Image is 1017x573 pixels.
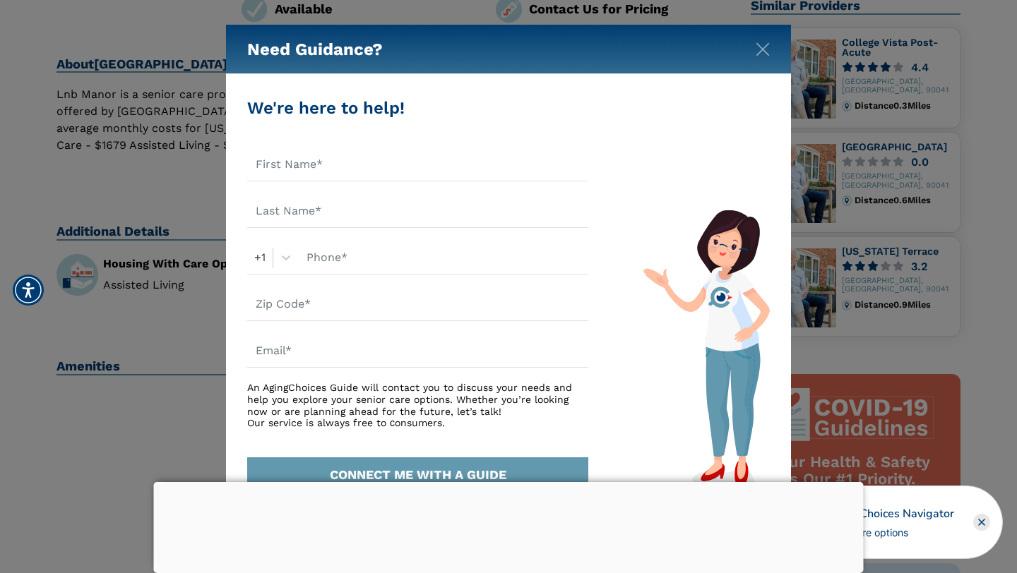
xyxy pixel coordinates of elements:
input: Zip Code* [247,289,588,321]
iframe: Advertisement [154,482,864,569]
img: match-guide-form.svg [643,210,770,492]
h5: Need Guidance? [247,25,383,74]
div: Close [973,514,990,531]
div: An AgingChoices Guide will contact you to discuss your needs and help you explore your senior car... [247,382,588,429]
button: CONNECT ME WITH A GUIDE [247,457,588,492]
div: AgingChoices Navigator [828,505,954,522]
div: We're here to help! [247,95,588,121]
input: Last Name* [247,195,588,228]
div: See more options [828,525,954,540]
input: Phone* [298,242,588,275]
div: Accessibility Menu [13,275,44,306]
img: modal-close.svg [756,42,770,56]
button: Close [756,40,770,54]
input: First Name* [247,149,588,181]
input: Email* [247,335,588,368]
